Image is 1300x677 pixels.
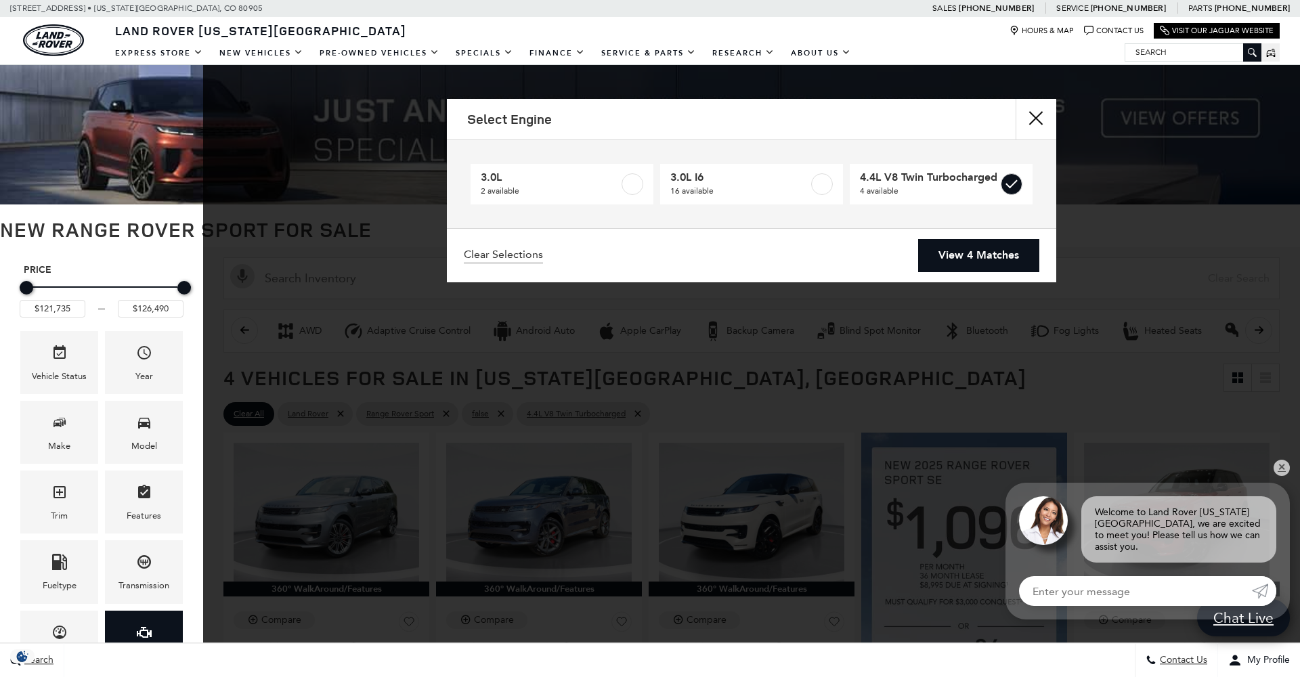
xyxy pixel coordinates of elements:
div: Make [48,439,70,454]
input: Minimum [20,300,85,318]
span: Vehicle [51,341,68,369]
img: Opt-Out Icon [7,649,38,663]
section: Click to Open Cookie Consent Modal [7,649,38,663]
a: Clear Selections [464,248,543,264]
a: [STREET_ADDRESS] • [US_STATE][GEOGRAPHIC_DATA], CO 80905 [10,3,263,13]
span: Year [136,341,152,369]
a: Service & Parts [593,41,704,65]
span: Sales [932,3,957,13]
a: New Vehicles [211,41,311,65]
a: 3.0L I616 available [660,164,843,204]
div: MileageMileage [20,611,98,674]
a: Land Rover [US_STATE][GEOGRAPHIC_DATA] [107,22,414,39]
span: Contact Us [1156,655,1207,666]
h2: Select Engine [467,112,552,127]
div: TrimTrim [20,471,98,533]
a: Pre-Owned Vehicles [311,41,448,65]
a: Specials [448,41,521,65]
div: Model [131,439,157,454]
span: Make [51,411,68,439]
span: 2 available [481,184,619,198]
input: Enter your message [1019,576,1252,606]
a: Hours & Map [1010,26,1074,36]
div: Features [127,508,161,523]
a: land-rover [23,24,84,56]
span: 4.4L V8 Twin Turbocharged [860,171,998,184]
span: 3.0L I6 [670,171,808,184]
a: [PHONE_NUMBER] [959,3,1034,14]
div: Vehicle Status [32,369,87,384]
input: Search [1125,44,1261,60]
a: Research [704,41,783,65]
span: Trim [51,481,68,508]
a: EXPRESS STORE [107,41,211,65]
span: Model [136,411,152,439]
span: 3.0L [481,171,619,184]
div: ModelModel [105,401,183,464]
div: Trim [51,508,68,523]
input: Maximum [118,300,183,318]
div: MakeMake [20,401,98,464]
span: Fueltype [51,550,68,578]
button: Open user profile menu [1218,643,1300,677]
div: YearYear [105,331,183,394]
span: Features [136,481,152,508]
div: FeaturesFeatures [105,471,183,533]
a: About Us [783,41,859,65]
span: My Profile [1242,655,1290,666]
div: FueltypeFueltype [20,540,98,603]
a: Contact Us [1084,26,1144,36]
a: Submit [1252,576,1276,606]
img: Land Rover [23,24,84,56]
span: Transmission [136,550,152,578]
h5: Price [24,264,179,276]
div: Fueltype [43,578,77,593]
div: EngineEngine [105,611,183,674]
a: Finance [521,41,593,65]
div: Transmission [118,578,169,593]
button: close [1016,99,1056,139]
a: [PHONE_NUMBER] [1091,3,1166,14]
a: 3.0L2 available [471,164,653,204]
div: Welcome to Land Rover [US_STATE][GEOGRAPHIC_DATA], we are excited to meet you! Please tell us how... [1081,496,1276,563]
span: Mileage [51,621,68,649]
span: Land Rover [US_STATE][GEOGRAPHIC_DATA] [115,22,406,39]
span: 16 available [670,184,808,198]
img: Agent profile photo [1019,496,1068,545]
span: 4 available [860,184,998,198]
div: TransmissionTransmission [105,540,183,603]
div: VehicleVehicle Status [20,331,98,394]
div: Minimum Price [20,281,33,294]
span: Engine [136,621,152,649]
a: Visit Our Jaguar Website [1160,26,1274,36]
span: Service [1056,3,1088,13]
div: Maximum Price [177,281,191,294]
a: 4.4L V8 Twin Turbocharged4 available [850,164,1033,204]
div: Year [135,369,153,384]
a: [PHONE_NUMBER] [1215,3,1290,14]
span: Parts [1188,3,1213,13]
a: View 4 Matches [918,239,1039,272]
nav: Main Navigation [107,41,859,65]
div: Price [20,276,183,318]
